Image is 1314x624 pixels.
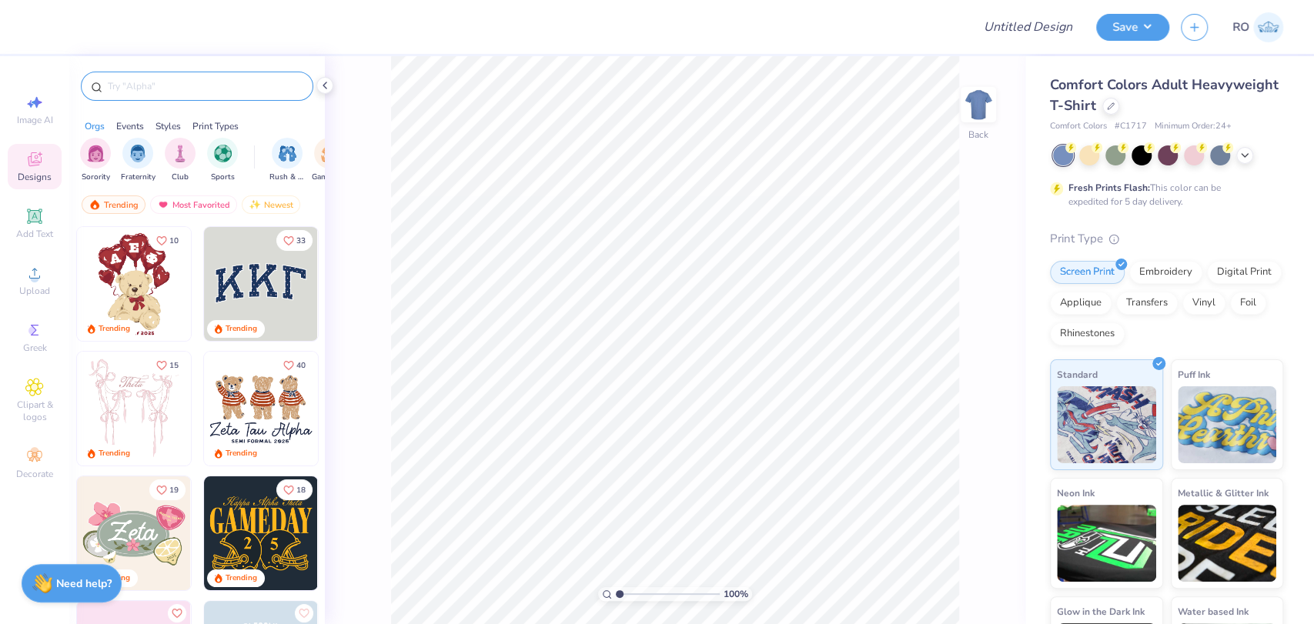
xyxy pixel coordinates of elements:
img: Game Day Image [321,145,339,162]
img: Standard [1057,386,1156,463]
img: b8819b5f-dd70-42f8-b218-32dd770f7b03 [204,476,318,590]
div: Trending [99,323,130,335]
div: Foil [1230,292,1266,315]
span: Image AI [17,114,53,126]
img: Newest.gif [249,199,261,210]
div: Trending [226,448,257,459]
div: Newest [242,195,300,214]
button: Like [168,604,186,622]
img: e74243e0-e378-47aa-a400-bc6bcb25063a [190,227,304,341]
span: Greek [23,342,47,354]
div: Trending [82,195,145,214]
span: Minimum Order: 24 + [1155,120,1232,133]
div: Back [968,128,988,142]
button: filter button [165,138,196,183]
div: Trending [226,572,257,584]
img: Sorority Image [87,145,105,162]
div: filter for Sorority [80,138,111,183]
span: 18 [296,486,306,494]
img: Neon Ink [1057,505,1156,582]
div: Trending [99,448,130,459]
img: trending.gif [89,199,101,210]
div: Applique [1050,292,1112,315]
span: 40 [296,362,306,369]
button: Like [149,479,186,500]
img: Rush & Bid Image [279,145,296,162]
span: Comfort Colors [1050,120,1107,133]
div: Styles [155,119,181,133]
div: Most Favorited [150,195,237,214]
div: Transfers [1116,292,1178,315]
strong: Need help? [56,576,112,591]
button: Like [149,230,186,251]
img: 587403a7-0594-4a7f-b2bd-0ca67a3ff8dd [77,227,191,341]
div: filter for Club [165,138,196,183]
span: Sports [211,172,235,183]
div: filter for Rush & Bid [269,138,305,183]
div: filter for Game Day [312,138,347,183]
img: Sports Image [214,145,232,162]
span: RO [1232,18,1249,36]
div: Rhinestones [1050,322,1125,345]
button: filter button [121,138,155,183]
div: This color can be expedited for 5 day delivery. [1068,181,1258,209]
span: 33 [296,237,306,245]
div: Vinyl [1182,292,1225,315]
div: Digital Print [1207,261,1282,284]
img: d12c9beb-9502-45c7-ae94-40b97fdd6040 [317,352,431,465]
button: Like [149,355,186,375]
input: Try "Alpha" [106,78,303,94]
span: Rush & Bid [269,172,305,183]
span: Game Day [312,172,347,183]
img: Fraternity Image [129,145,146,162]
button: filter button [207,138,238,183]
div: Print Type [1050,230,1283,248]
button: Like [276,230,313,251]
img: 2b704b5a-84f6-4980-8295-53d958423ff9 [317,476,431,590]
button: Like [295,604,313,622]
img: 83dda5b0-2158-48ca-832c-f6b4ef4c4536 [77,352,191,465]
div: Embroidery [1129,261,1202,284]
button: filter button [80,138,111,183]
span: # C1717 [1115,120,1147,133]
span: Metallic & Glitter Ink [1178,485,1269,501]
img: 010ceb09-c6fc-40d9-b71e-e3f087f73ee6 [77,476,191,590]
span: 19 [169,486,179,494]
span: Glow in the Dark Ink [1057,603,1145,619]
span: 15 [169,362,179,369]
strong: Fresh Prints Flash: [1068,182,1150,194]
div: filter for Sports [207,138,238,183]
button: filter button [269,138,305,183]
img: Club Image [172,145,189,162]
div: filter for Fraternity [121,138,155,183]
img: a3be6b59-b000-4a72-aad0-0c575b892a6b [204,352,318,465]
img: Metallic & Glitter Ink [1178,505,1277,582]
input: Untitled Design [971,12,1085,42]
span: Decorate [16,468,53,480]
button: Save [1096,14,1169,41]
img: d6d5c6c6-9b9a-4053-be8a-bdf4bacb006d [190,476,304,590]
img: Back [963,89,994,120]
div: Orgs [85,119,105,133]
button: filter button [312,138,347,183]
img: Rosean Opiso [1253,12,1283,42]
img: d12a98c7-f0f7-4345-bf3a-b9f1b718b86e [190,352,304,465]
span: Comfort Colors Adult Heavyweight T-Shirt [1050,75,1279,115]
span: Water based Ink [1178,603,1249,619]
span: Puff Ink [1178,366,1210,382]
span: Fraternity [121,172,155,183]
button: Like [276,479,313,500]
span: Designs [18,171,52,183]
span: 100 % [724,587,748,601]
img: 3b9aba4f-e317-4aa7-a679-c95a879539bd [204,227,318,341]
div: Print Types [192,119,239,133]
span: Clipart & logos [8,399,62,423]
div: Trending [226,323,257,335]
img: most_fav.gif [157,199,169,210]
span: Club [172,172,189,183]
img: edfb13fc-0e43-44eb-bea2-bf7fc0dd67f9 [317,227,431,341]
img: Puff Ink [1178,386,1277,463]
div: Events [116,119,144,133]
button: Like [276,355,313,375]
span: Neon Ink [1057,485,1095,501]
